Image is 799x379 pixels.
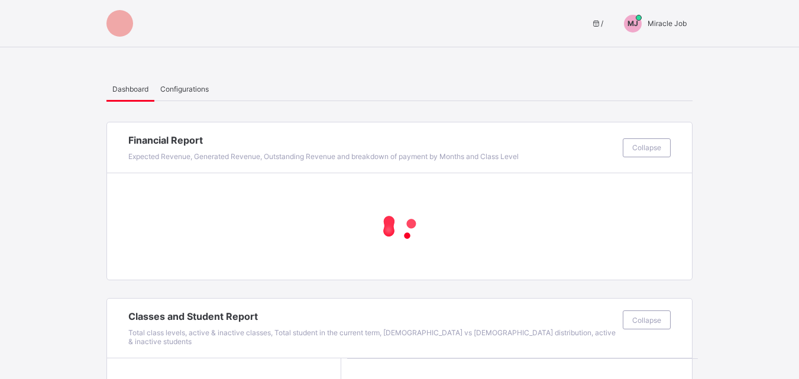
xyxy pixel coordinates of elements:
span: Collapse [632,143,661,152]
span: Classes and Student Report [128,310,617,322]
span: Expected Revenue, Generated Revenue, Outstanding Revenue and breakdown of payment by Months and C... [128,152,519,161]
span: Total class levels, active & inactive classes, Total student in the current term, [DEMOGRAPHIC_DA... [128,328,616,346]
span: Dashboard [112,85,148,93]
span: Financial Report [128,134,617,146]
span: Miracle Job [648,19,687,28]
span: session/term information [591,19,603,28]
span: MJ [627,19,638,28]
span: Configurations [160,85,209,93]
span: Collapse [632,316,661,325]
